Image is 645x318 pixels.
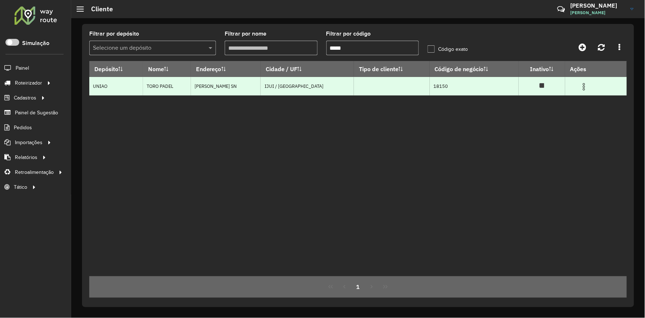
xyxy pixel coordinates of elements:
th: Depósito [89,61,143,77]
td: IJUI / [GEOGRAPHIC_DATA] [261,77,354,95]
span: Roteirizador [15,79,42,87]
th: Inativo [519,61,565,77]
span: Pedidos [14,124,32,131]
th: Cidade / UF [261,61,354,77]
span: Tático [14,183,27,191]
th: Nome [143,61,191,77]
h3: [PERSON_NAME] [571,2,625,9]
th: Endereço [191,61,261,77]
span: [PERSON_NAME] [571,9,625,16]
th: Código de negócio [430,61,519,77]
td: TORO PADEL [143,77,191,95]
th: Tipo de cliente [354,61,429,77]
label: Simulação [22,39,49,48]
label: Filtrar por depósito [89,29,139,38]
td: [PERSON_NAME] SN [191,77,261,95]
span: Relatórios [15,154,37,161]
button: 1 [351,280,365,294]
th: Ações [565,61,609,77]
a: Contato Rápido [553,1,569,17]
label: Filtrar por nome [225,29,266,38]
td: 18150 [430,77,519,95]
label: Filtrar por código [326,29,371,38]
span: Painel de Sugestão [15,109,58,117]
td: UNIAO [89,77,143,95]
h2: Cliente [84,5,113,13]
span: Importações [15,139,42,146]
label: Código exato [428,45,468,53]
span: Cadastros [14,94,36,102]
span: Retroalimentação [15,168,54,176]
span: Painel [16,64,29,72]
